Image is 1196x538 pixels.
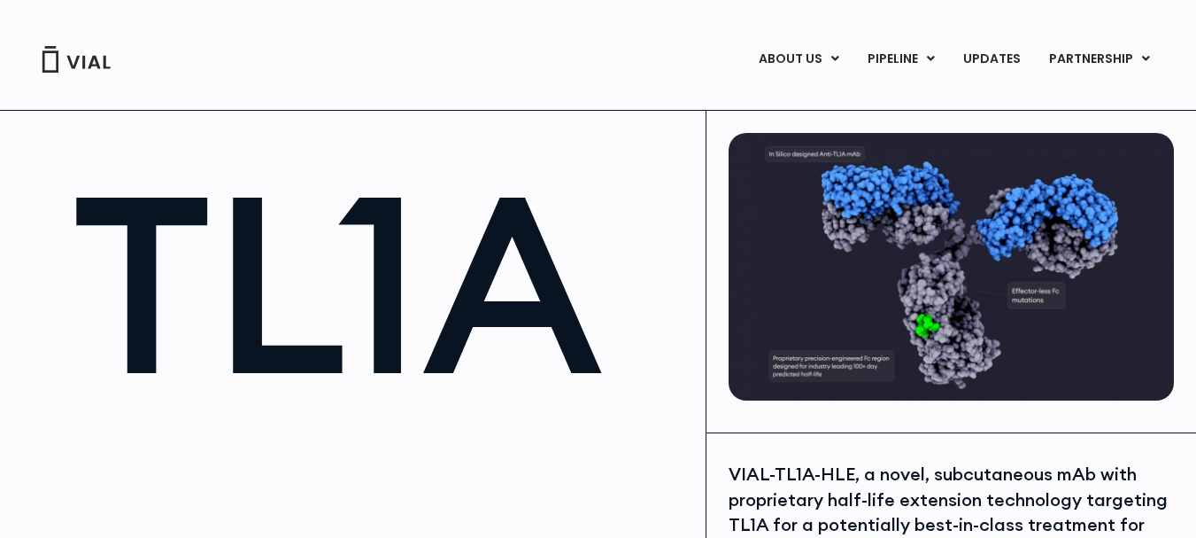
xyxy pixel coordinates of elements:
[1035,44,1164,74] a: PARTNERSHIPMenu Toggle
[729,133,1174,402] img: TL1A antibody diagram.
[949,44,1034,74] a: UPDATES
[745,44,853,74] a: ABOUT USMenu Toggle
[853,44,948,74] a: PIPELINEMenu Toggle
[41,46,112,73] img: Vial Logo
[72,160,688,407] h1: TL1A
